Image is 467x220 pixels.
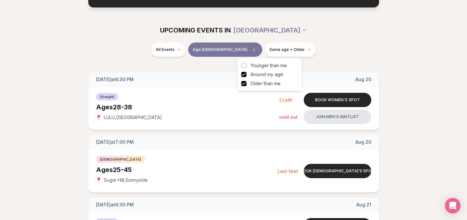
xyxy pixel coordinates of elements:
span: Last few! [277,168,299,174]
div: Ages 25-45 [96,165,277,174]
button: Younger than me [241,63,247,68]
span: 1 Left! [279,97,292,103]
span: Older than me [251,80,281,87]
button: Book women's spot [304,93,371,107]
span: Aug 21 [356,202,371,208]
button: Older than me [241,81,247,86]
span: Sold Out [279,114,298,120]
span: 📍 [96,177,101,183]
button: Around my age [241,72,247,77]
span: Clear age [250,46,258,54]
button: Book [DEMOGRAPHIC_DATA]'s spot [304,164,371,178]
div: Open Intercom Messenger [445,198,461,214]
span: Aug 20 [355,76,371,83]
div: Ages 28-38 [96,103,279,112]
span: [DATE] at 6:30 PM [96,202,134,208]
button: Age [DEMOGRAPHIC_DATA]Clear age [188,43,262,57]
button: [GEOGRAPHIC_DATA] [233,23,307,37]
span: Around my age [251,71,283,78]
span: [DATE] at 7:00 PM [96,139,134,145]
span: Straight [96,93,118,100]
span: LULU , [GEOGRAPHIC_DATA] [104,114,162,121]
button: Join men's waitlist [304,110,371,124]
span: 📍 [96,115,101,120]
span: UPCOMING EVENTS IN [160,26,231,35]
button: Same age + Older [265,43,316,57]
span: [DEMOGRAPHIC_DATA] [96,156,145,163]
span: [DATE] at 6:30 PM [96,76,134,83]
span: Same age + Older [269,47,305,52]
span: Aug 20 [355,139,371,145]
button: All Events [151,43,186,57]
span: Younger than me [251,62,287,69]
span: All Events [156,47,175,52]
span: Age [DEMOGRAPHIC_DATA] [193,47,247,52]
span: Sugar Hill , Sunnyside [104,177,148,183]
